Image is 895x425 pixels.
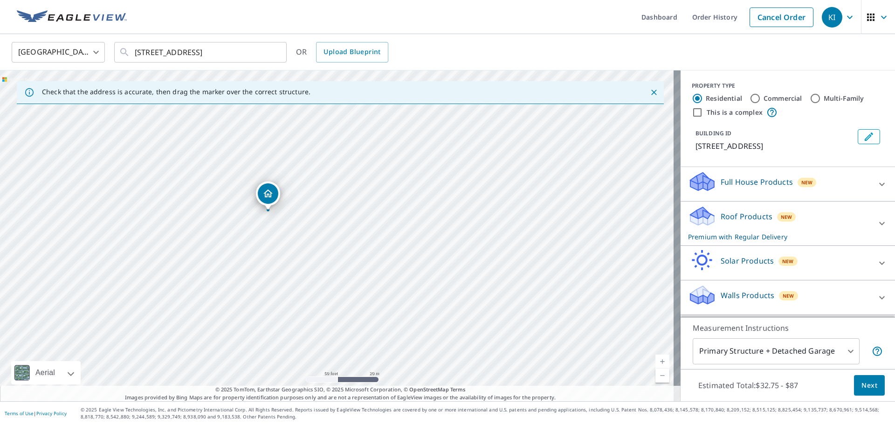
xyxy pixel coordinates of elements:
p: © 2025 Eagle View Technologies, Inc. and Pictometry International Corp. All Rights Reserved. Repo... [81,406,890,420]
span: New [781,213,792,221]
button: Edit building 1 [858,129,880,144]
div: [GEOGRAPHIC_DATA] [12,39,105,65]
a: OpenStreetMap [409,386,448,393]
a: Current Level 19, Zoom In [655,355,669,369]
p: Walls Products [721,290,774,301]
input: Search by address or latitude-longitude [135,39,268,65]
div: PROPERTY TYPE [692,82,884,90]
div: KI [822,7,842,28]
p: Check that the address is accurate, then drag the marker over the correct structure. [42,88,310,96]
img: EV Logo [17,10,127,24]
button: Next [854,375,885,396]
span: New [783,292,794,300]
div: Aerial [11,361,81,384]
p: Estimated Total: $32.75 - $87 [691,375,805,396]
a: Terms of Use [5,410,34,417]
button: Close [648,86,660,98]
a: Privacy Policy [36,410,67,417]
div: Solar ProductsNew [688,250,888,276]
p: Measurement Instructions [693,322,883,334]
div: Full House ProductsNew [688,171,888,197]
span: New [801,179,813,186]
p: | [5,411,67,416]
label: Residential [706,94,742,103]
div: Aerial [33,361,58,384]
a: Current Level 19, Zoom Out [655,369,669,383]
span: © 2025 TomTom, Earthstar Geographics SIO, © 2025 Microsoft Corporation, © [215,386,466,394]
div: Roof ProductsNewPremium with Regular Delivery [688,205,888,242]
span: New [782,258,794,265]
label: This is a complex [707,108,763,117]
p: [STREET_ADDRESS] [695,140,854,152]
span: Next [861,380,877,391]
p: Premium with Regular Delivery [688,232,871,242]
div: Dropped pin, building 1, Residential property, 108 Harvard Ave Mount Gretna, PA 17064 [256,181,280,210]
p: Full House Products [721,176,793,188]
label: Multi-Family [824,94,864,103]
a: Upload Blueprint [316,42,388,63]
a: Terms [450,386,466,393]
p: Solar Products [721,255,774,266]
div: Walls ProductsNew [688,284,888,311]
p: Roof Products [721,211,772,222]
div: OR [296,42,388,63]
label: Commercial [764,94,802,103]
p: BUILDING ID [695,129,731,137]
span: Your report will include the primary structure and a detached garage if one exists. [872,346,883,357]
span: Upload Blueprint [324,46,380,58]
div: Primary Structure + Detached Garage [693,338,860,364]
a: Cancel Order [750,7,813,27]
